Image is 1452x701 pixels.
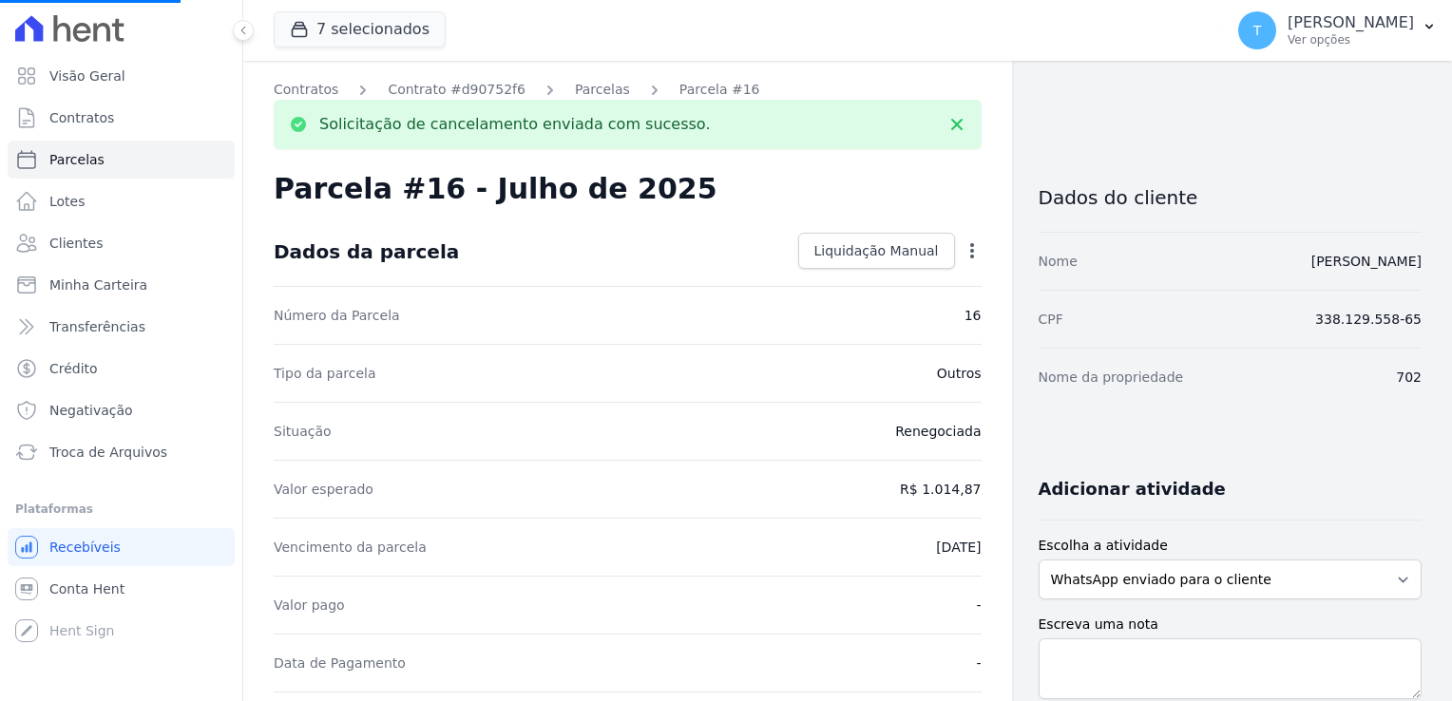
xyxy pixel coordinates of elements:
a: Recebíveis [8,528,235,566]
div: Plataformas [15,498,227,521]
span: Transferências [49,317,145,336]
a: Parcelas [8,141,235,179]
dd: 338.129.558-65 [1315,310,1422,329]
button: 7 selecionados [274,11,446,47]
dt: Nome da propriedade [1039,368,1184,387]
span: Minha Carteira [49,275,147,294]
dd: Outros [937,364,982,383]
span: Liquidação Manual [814,241,939,260]
dt: Tipo da parcela [274,364,376,383]
span: Contratos [49,108,114,127]
a: Conta Hent [8,570,235,608]
a: Troca de Arquivos [8,433,235,471]
dt: Número da Parcela [274,306,400,325]
a: Parcelas [575,80,630,100]
a: Crédito [8,350,235,388]
dt: Vencimento da parcela [274,538,427,557]
dt: Data de Pagamento [274,654,406,673]
dd: - [976,596,981,615]
dd: R$ 1.014,87 [900,480,981,499]
dd: 702 [1396,368,1422,387]
a: Contrato #d90752f6 [388,80,525,100]
dd: Renegociada [895,422,981,441]
a: Negativação [8,391,235,429]
p: [PERSON_NAME] [1288,13,1414,32]
span: Crédito [49,359,98,378]
label: Escolha a atividade [1039,536,1423,556]
button: T [PERSON_NAME] Ver opções [1223,4,1452,57]
dd: - [976,654,981,673]
span: Parcelas [49,150,105,169]
span: Recebíveis [49,538,121,557]
div: Dados da parcela [274,240,459,263]
dd: 16 [965,306,982,325]
span: Visão Geral [49,66,125,85]
p: Ver opções [1288,32,1414,47]
a: Lotes [8,182,235,220]
a: [PERSON_NAME] [1311,254,1422,269]
a: Clientes [8,224,235,262]
span: Conta Hent [49,579,124,598]
span: Clientes [49,234,103,253]
a: Contratos [8,99,235,137]
a: Transferências [8,308,235,346]
dt: Valor esperado [274,480,373,499]
dt: CPF [1039,310,1063,329]
h3: Dados do cliente [1039,186,1423,209]
label: Escreva uma nota [1039,615,1423,635]
p: Solicitação de cancelamento enviada com sucesso. [319,115,710,134]
span: Lotes [49,192,86,211]
a: Contratos [274,80,338,100]
h3: Adicionar atividade [1039,478,1226,501]
a: Visão Geral [8,57,235,95]
dt: Nome [1039,252,1078,271]
a: Liquidação Manual [798,233,955,269]
span: Negativação [49,401,133,420]
a: Parcela #16 [679,80,760,100]
a: Minha Carteira [8,266,235,304]
h2: Parcela #16 - Julho de 2025 [274,172,717,206]
span: Troca de Arquivos [49,443,167,462]
dt: Situação [274,422,332,441]
dt: Valor pago [274,596,345,615]
dd: [DATE] [936,538,981,557]
nav: Breadcrumb [274,80,982,100]
span: T [1253,24,1262,37]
